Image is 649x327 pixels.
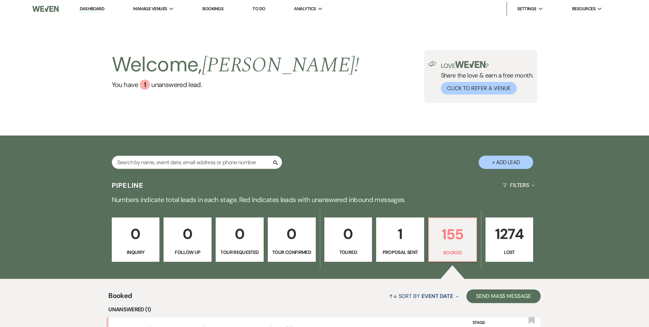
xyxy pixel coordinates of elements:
[272,223,311,245] p: 0
[376,217,424,262] a: 1Proposal Sent
[428,217,477,262] a: 155Booked
[112,181,144,190] h3: Pipeline
[112,80,359,90] a: You have 1 unanswered lead.
[455,61,485,68] img: weven-logo-green.svg
[441,61,534,69] p: Love ?
[466,289,541,303] button: Send Mass Message
[386,287,461,305] button: Sort By Event Date
[112,217,160,262] a: 0Inquiry
[490,248,529,256] p: Lost
[80,6,104,12] a: Dashboard
[116,248,155,256] p: Inquiry
[108,290,132,305] span: Booked
[202,49,359,81] span: [PERSON_NAME] !
[164,217,212,262] a: 0Follow Up
[500,176,537,194] button: Filters
[329,223,368,245] p: 0
[437,61,534,95] div: Share the love & earn a free month.
[381,248,420,256] p: Proposal Sent
[389,293,397,300] span: ↑↓
[202,6,223,12] a: Bookings
[112,50,359,80] h2: Welcome,
[324,217,372,262] a: 0Toured
[433,249,472,256] p: Booked
[216,217,264,262] a: 0Tour Requested
[485,217,534,262] a: 1274Lost
[133,5,167,12] span: Manage Venues
[168,223,207,245] p: 0
[252,6,265,12] a: To Do
[32,2,58,16] img: Weven Logo
[112,156,282,169] input: Search by name, event date, email address or phone number
[220,248,259,256] p: Tour Requested
[490,223,529,245] p: 1274
[428,61,437,67] img: loud-speaker-illustration.svg
[473,319,524,327] label: Stage:
[572,5,596,12] span: Resources
[116,223,155,245] p: 0
[433,223,472,246] p: 155
[268,217,316,262] a: 0Tour Confirmed
[108,305,541,314] li: Unanswered (1)
[517,5,537,12] span: Settings
[272,248,311,256] p: Tour Confirmed
[421,293,453,300] span: Event Date
[220,223,259,245] p: 0
[168,248,207,256] p: Follow Up
[441,82,517,95] button: Click to Refer a Venue
[329,248,368,256] p: Toured
[140,80,150,90] div: 1
[79,194,570,205] p: Numbers indicate total leads in each stage. Red indicates leads with unanswered inbound messages.
[294,5,316,12] span: Analytics
[479,156,533,169] button: + Add Lead
[381,223,420,245] p: 1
